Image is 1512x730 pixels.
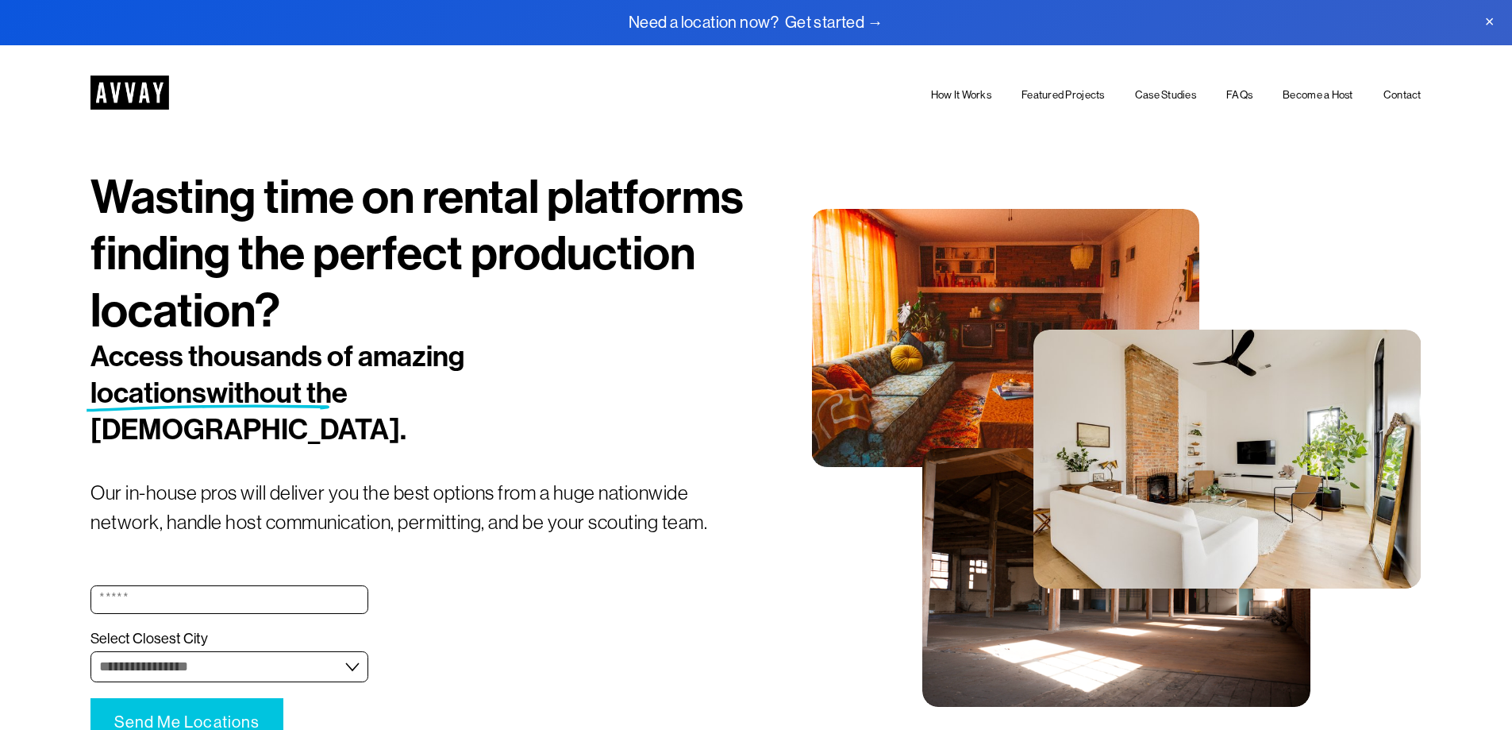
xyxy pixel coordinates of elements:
[1226,86,1252,104] a: FAQs
[1383,86,1422,104] a: Contact
[1283,86,1353,104] a: Become a Host
[1021,86,1105,104] a: Featured Projects
[90,630,208,648] span: Select Closest City
[931,86,991,104] a: How It Works
[90,75,169,110] img: AVVAY - The First Nationwide Location Scouting Co.
[90,478,756,538] p: Our in-house pros will deliver you the best options from a huge nationwide network, handle host c...
[1135,86,1196,104] a: Case Studies
[90,169,756,339] h1: Wasting time on rental platforms finding the perfect production location?
[90,339,645,448] h2: Access thousands of amazing locations
[90,651,367,682] select: Select Closest City
[90,376,406,447] span: without the [DEMOGRAPHIC_DATA].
